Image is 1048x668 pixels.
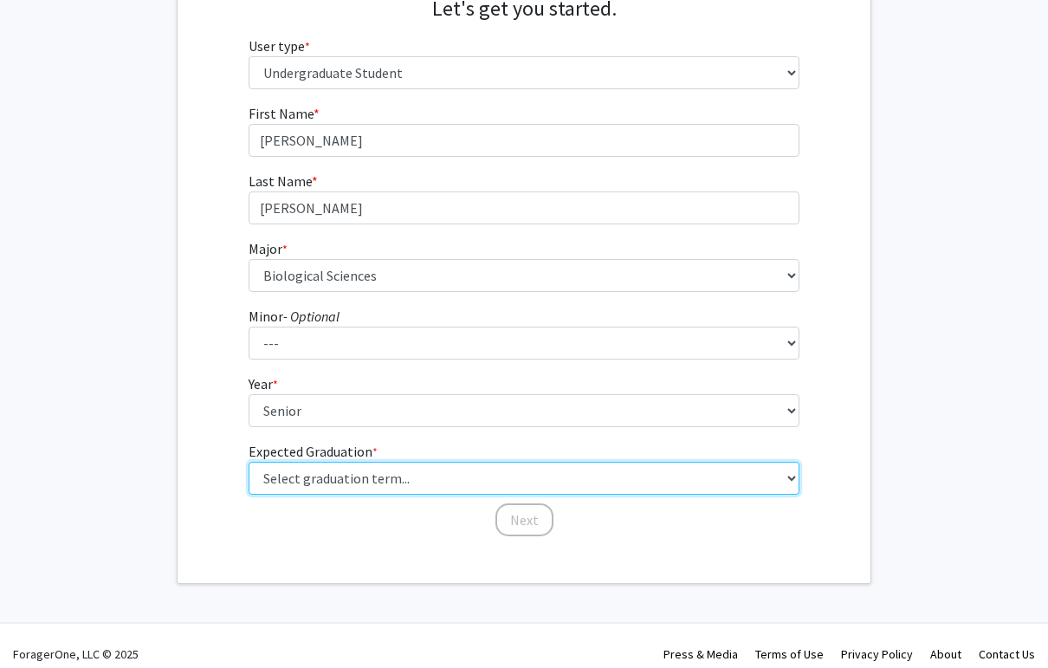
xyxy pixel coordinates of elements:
[755,646,824,662] a: Terms of Use
[249,441,378,462] label: Expected Graduation
[249,306,340,327] label: Minor
[249,172,312,190] span: Last Name
[249,238,288,259] label: Major
[249,36,310,56] label: User type
[13,590,74,655] iframe: Chat
[249,105,314,122] span: First Name
[930,646,961,662] a: About
[841,646,913,662] a: Privacy Policy
[663,646,738,662] a: Press & Media
[283,308,340,325] i: - Optional
[979,646,1035,662] a: Contact Us
[495,503,553,536] button: Next
[249,373,278,394] label: Year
